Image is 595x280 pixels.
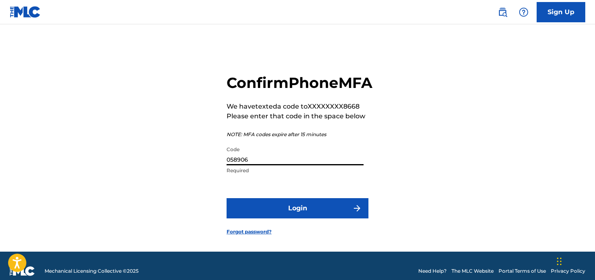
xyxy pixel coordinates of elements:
[45,267,139,275] span: Mechanical Licensing Collective © 2025
[516,4,532,20] div: Help
[452,267,494,275] a: The MLC Website
[554,241,595,280] iframe: Chat Widget
[10,6,41,18] img: MLC Logo
[227,74,372,92] h2: Confirm Phone MFA
[519,7,529,17] img: help
[498,7,507,17] img: search
[537,2,585,22] a: Sign Up
[227,228,272,235] a: Forgot password?
[418,267,447,275] a: Need Help?
[227,198,368,218] button: Login
[352,203,362,213] img: f7272a7cc735f4ea7f67.svg
[227,131,372,138] p: NOTE: MFA codes expire after 15 minutes
[227,102,372,111] p: We have texted a code to XXXXXXXX8668
[227,167,364,174] p: Required
[494,4,511,20] a: Public Search
[10,266,35,276] img: logo
[551,267,585,275] a: Privacy Policy
[557,249,562,274] div: Drag
[227,111,372,121] p: Please enter that code in the space below
[499,267,546,275] a: Portal Terms of Use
